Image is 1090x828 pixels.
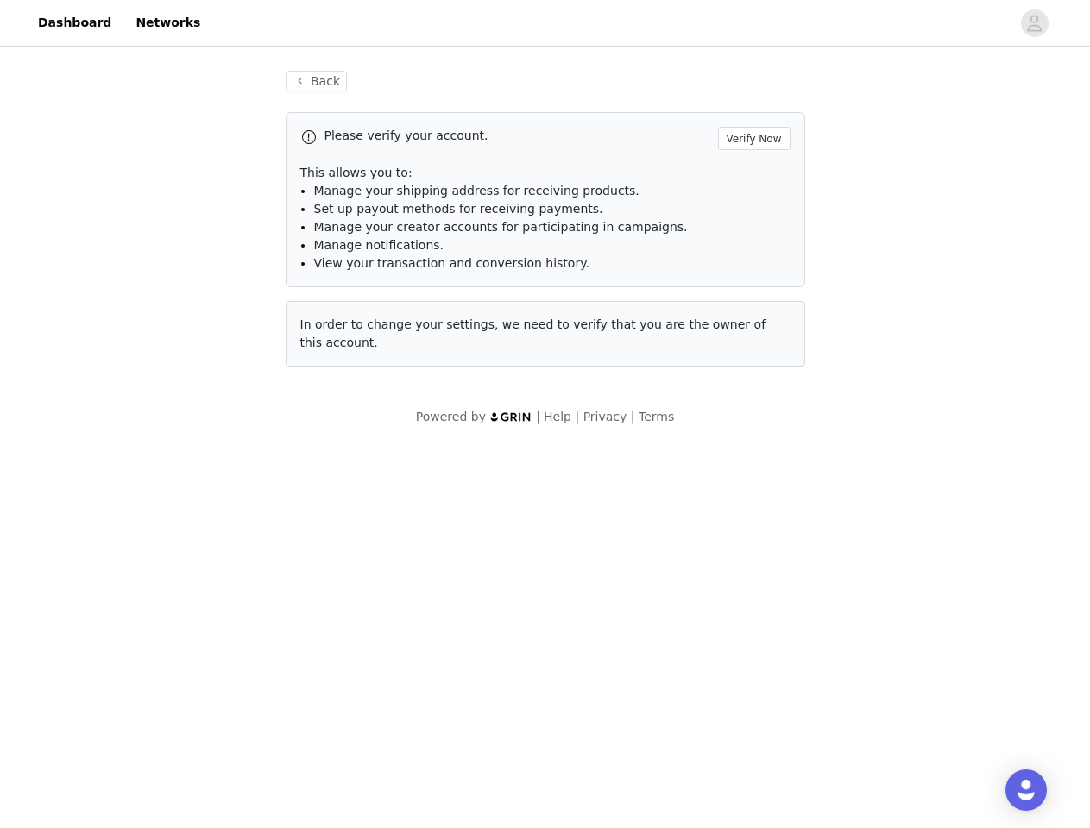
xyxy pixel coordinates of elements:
[718,127,791,150] button: Verify Now
[314,256,589,270] span: View your transaction and conversion history.
[314,220,688,234] span: Manage your creator accounts for participating in campaigns.
[416,410,486,423] span: Powered by
[536,410,540,423] span: |
[300,164,791,182] p: This allows you to:
[583,410,627,423] a: Privacy
[314,238,444,252] span: Manage notifications.
[544,410,571,423] a: Help
[1026,9,1043,37] div: avatar
[28,3,122,42] a: Dashboard
[125,3,211,42] a: Networks
[324,127,711,145] p: Please verify your account.
[286,71,348,91] button: Back
[575,410,579,423] span: |
[314,184,640,198] span: Manage your shipping address for receiving products.
[300,317,766,349] span: In order to change your settings, we need to verify that you are the owner of this account.
[639,410,674,423] a: Terms
[631,410,635,423] span: |
[314,202,603,216] span: Set up payout methods for receiving payments.
[489,411,532,423] img: logo
[1005,769,1047,811] div: Open Intercom Messenger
